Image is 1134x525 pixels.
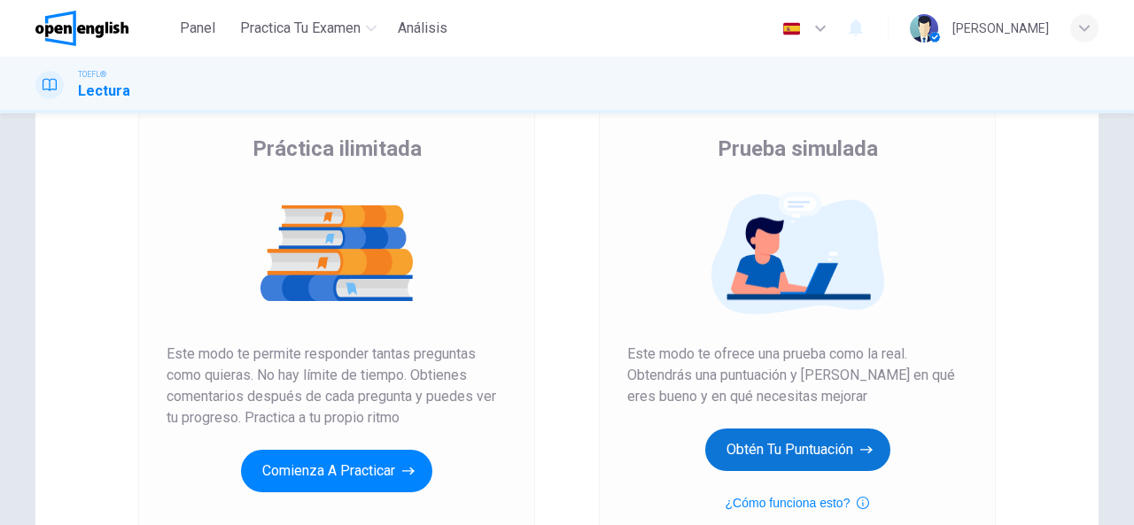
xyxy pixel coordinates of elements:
[910,14,938,42] img: Profile picture
[726,492,870,513] button: ¿Cómo funciona esto?
[35,11,169,46] a: OpenEnglish logo
[180,18,215,39] span: Panel
[952,18,1049,39] div: [PERSON_NAME]
[241,450,432,492] button: Comienza a practicar
[705,428,890,471] button: Obtén tu puntuación
[78,68,106,81] span: TOEFL®
[78,81,130,102] h1: Lectura
[233,12,384,44] button: Practica tu examen
[240,18,361,39] span: Practica tu examen
[718,135,878,163] span: Prueba simulada
[167,344,507,428] span: Este modo te permite responder tantas preguntas como quieras. No hay límite de tiempo. Obtienes c...
[391,12,454,44] button: Análisis
[627,344,967,407] span: Este modo te ofrece una prueba como la real. Obtendrás una puntuación y [PERSON_NAME] en qué eres...
[781,22,803,35] img: es
[398,18,447,39] span: Análisis
[252,135,422,163] span: Práctica ilimitada
[169,12,226,44] button: Panel
[35,11,128,46] img: OpenEnglish logo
